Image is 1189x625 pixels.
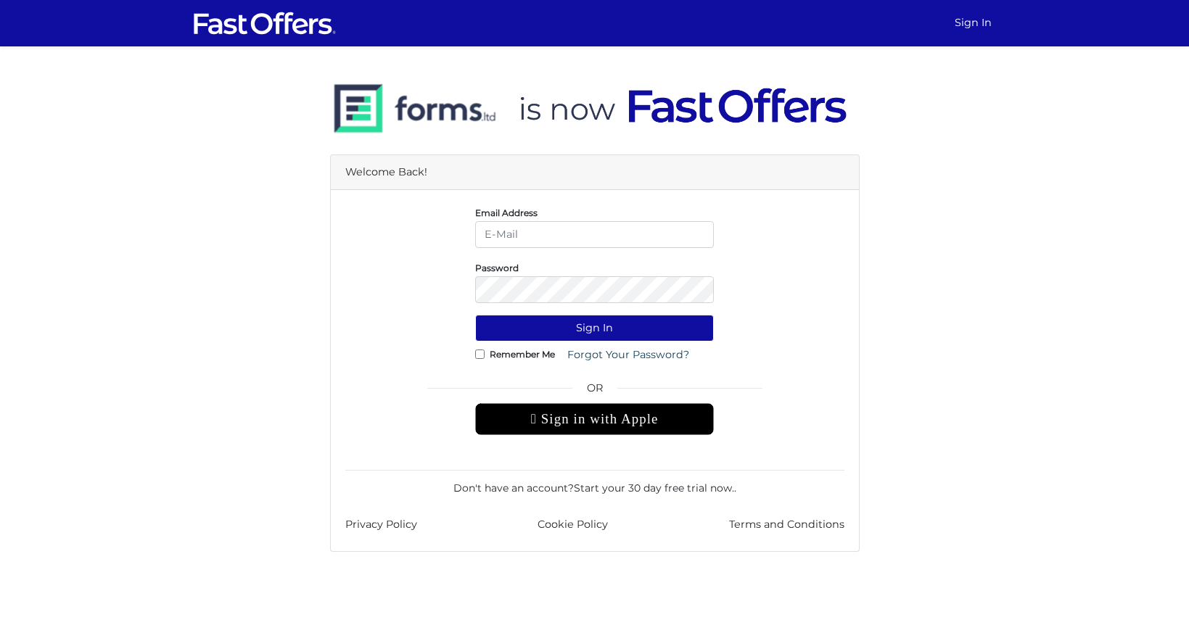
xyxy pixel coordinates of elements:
[475,380,714,403] span: OR
[475,266,519,270] label: Password
[331,155,859,190] div: Welcome Back!
[345,470,844,496] div: Don't have an account? .
[558,342,699,368] a: Forgot Your Password?
[490,352,555,356] label: Remember Me
[475,315,714,342] button: Sign In
[538,516,608,533] a: Cookie Policy
[729,516,844,533] a: Terms and Conditions
[345,516,417,533] a: Privacy Policy
[475,403,714,435] div: Sign in with Apple
[574,481,734,494] a: Start your 30 day free trial now.
[475,211,538,215] label: Email Address
[949,9,997,37] a: Sign In
[475,221,714,248] input: E-Mail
